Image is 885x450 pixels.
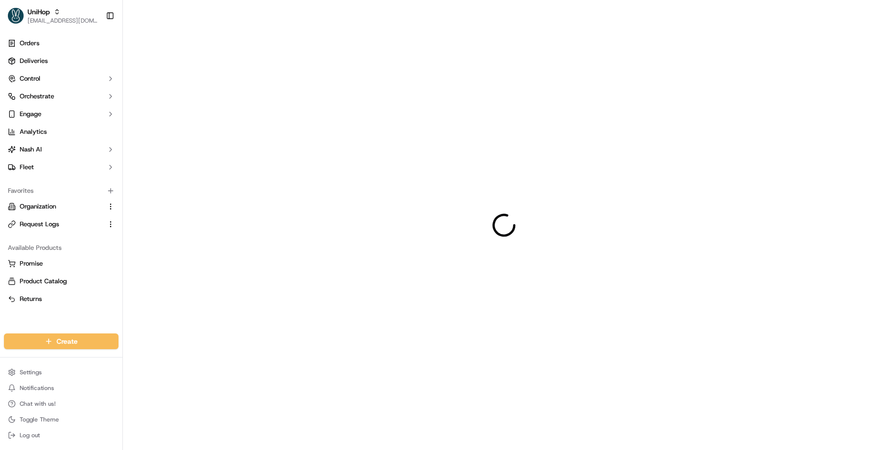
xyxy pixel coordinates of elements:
[4,413,118,426] button: Toggle Theme
[20,163,34,172] span: Fleet
[4,428,118,442] button: Log out
[20,57,48,65] span: Deliveries
[8,295,115,303] a: Returns
[4,273,118,289] button: Product Catalog
[4,240,118,256] div: Available Products
[8,202,103,211] a: Organization
[4,71,118,87] button: Control
[4,4,102,28] button: UniHopUniHop[EMAIL_ADDRESS][DOMAIN_NAME]
[28,17,98,25] button: [EMAIL_ADDRESS][DOMAIN_NAME]
[4,159,118,175] button: Fleet
[57,336,78,346] span: Create
[8,8,24,24] img: UniHop
[4,124,118,140] a: Analytics
[4,53,118,69] a: Deliveries
[20,259,43,268] span: Promise
[20,220,59,229] span: Request Logs
[20,74,40,83] span: Control
[20,39,39,48] span: Orders
[4,397,118,411] button: Chat with us!
[20,92,54,101] span: Orchestrate
[20,202,56,211] span: Organization
[20,400,56,408] span: Chat with us!
[4,35,118,51] a: Orders
[4,333,118,349] button: Create
[8,220,103,229] a: Request Logs
[20,384,54,392] span: Notifications
[4,183,118,199] div: Favorites
[28,7,50,17] button: UniHop
[4,291,118,307] button: Returns
[4,365,118,379] button: Settings
[4,142,118,157] button: Nash AI
[20,416,59,423] span: Toggle Theme
[20,295,42,303] span: Returns
[20,127,47,136] span: Analytics
[20,110,41,119] span: Engage
[8,259,115,268] a: Promise
[4,199,118,214] button: Organization
[4,381,118,395] button: Notifications
[4,216,118,232] button: Request Logs
[4,89,118,104] button: Orchestrate
[20,277,67,286] span: Product Catalog
[4,106,118,122] button: Engage
[4,256,118,271] button: Promise
[20,368,42,376] span: Settings
[8,277,115,286] a: Product Catalog
[20,431,40,439] span: Log out
[20,145,42,154] span: Nash AI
